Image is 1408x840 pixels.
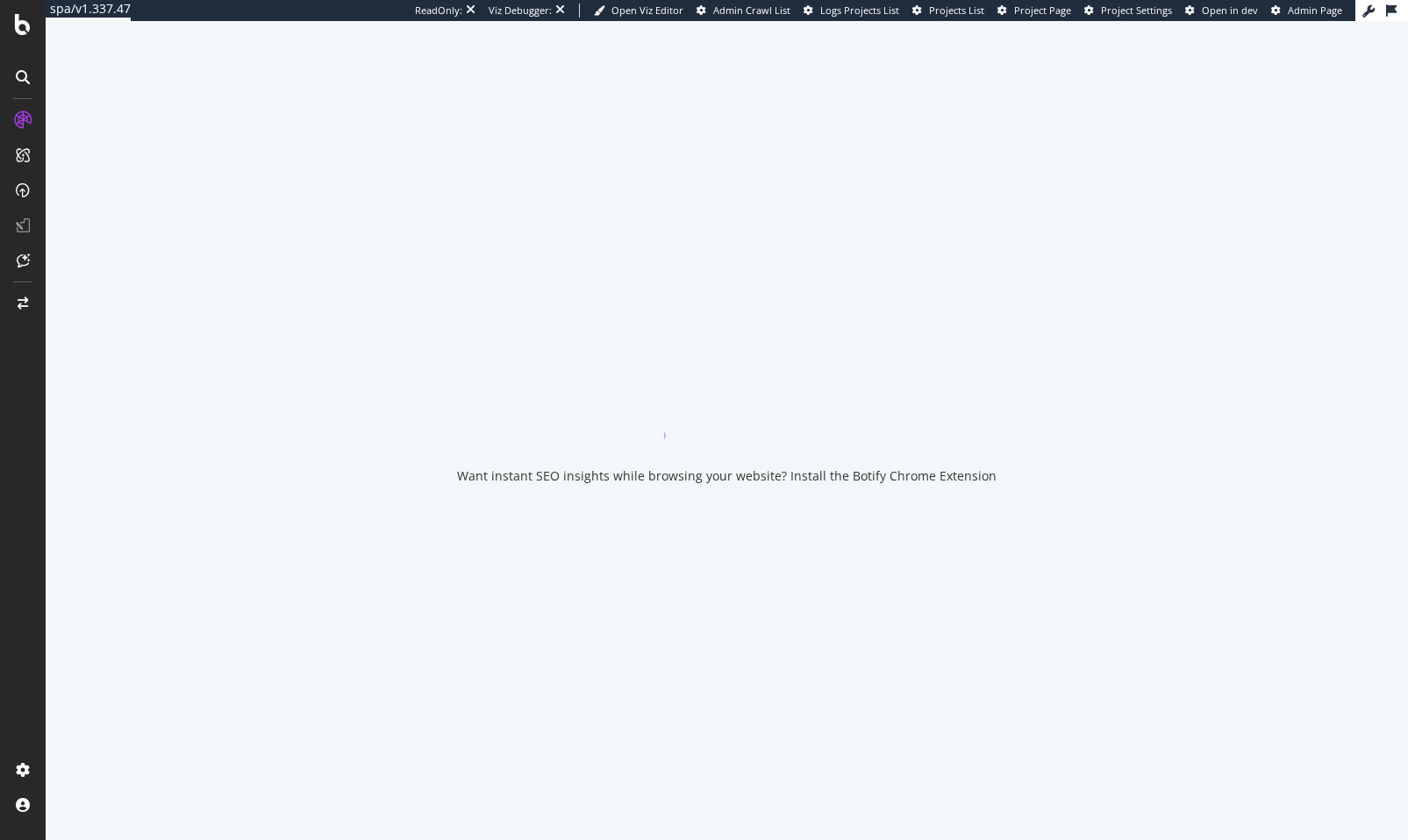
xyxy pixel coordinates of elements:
[594,4,683,18] a: Open Viz Editor
[489,4,552,18] div: Viz Debugger:
[912,4,984,18] a: Projects List
[1202,4,1258,17] span: Open in dev
[611,4,683,17] span: Open Viz Editor
[1101,4,1172,17] span: Project Settings
[1288,4,1342,17] span: Admin Page
[1271,4,1342,18] a: Admin Page
[415,4,462,18] div: ReadOnly:
[713,4,790,17] span: Admin Crawl List
[664,376,790,439] div: animation
[997,4,1071,18] a: Project Page
[929,4,984,17] span: Projects List
[1084,4,1172,18] a: Project Settings
[1185,4,1258,18] a: Open in dev
[804,4,899,18] a: Logs Projects List
[820,4,899,17] span: Logs Projects List
[1014,4,1071,17] span: Project Page
[697,4,790,18] a: Admin Crawl List
[457,467,997,485] div: Want instant SEO insights while browsing your website? Install the Botify Chrome Extension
